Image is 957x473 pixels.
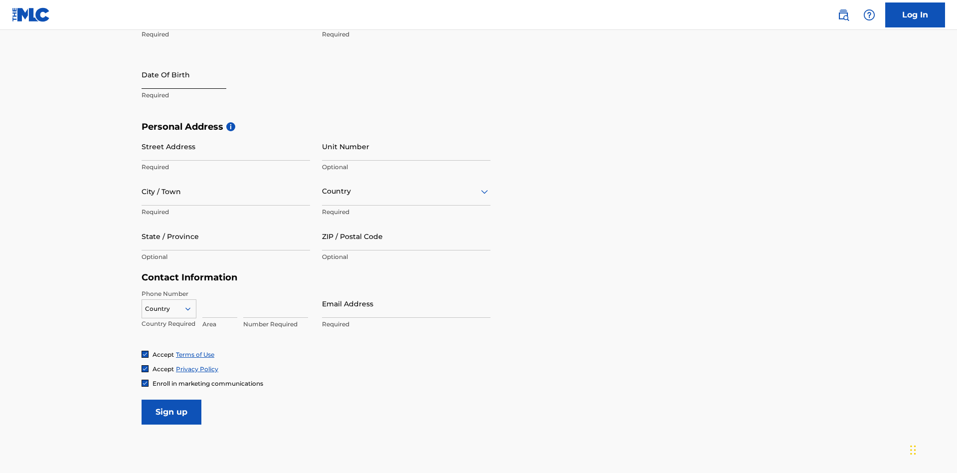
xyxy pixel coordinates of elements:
[153,365,174,373] span: Accept
[142,208,310,217] p: Required
[142,121,815,133] h5: Personal Address
[176,365,218,373] a: Privacy Policy
[142,380,148,386] img: checkbox
[142,272,490,283] h5: Contact Information
[910,435,916,465] div: Drag
[142,400,201,425] input: Sign up
[837,9,849,21] img: search
[202,320,237,329] p: Area
[142,351,148,357] img: checkbox
[142,91,310,100] p: Required
[142,163,310,172] p: Required
[322,163,490,172] p: Optional
[322,30,490,39] p: Required
[322,208,490,217] p: Required
[322,320,490,329] p: Required
[859,5,879,25] div: Help
[153,351,174,358] span: Accept
[176,351,214,358] a: Terms of Use
[142,366,148,372] img: checkbox
[322,252,490,261] p: Optional
[863,9,875,21] img: help
[142,30,310,39] p: Required
[142,252,310,261] p: Optional
[226,122,235,131] span: i
[885,2,945,27] a: Log In
[907,425,957,473] iframe: Chat Widget
[153,380,263,387] span: Enroll in marketing communications
[833,5,853,25] a: Public Search
[243,320,308,329] p: Number Required
[12,7,50,22] img: MLC Logo
[142,319,196,328] p: Country Required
